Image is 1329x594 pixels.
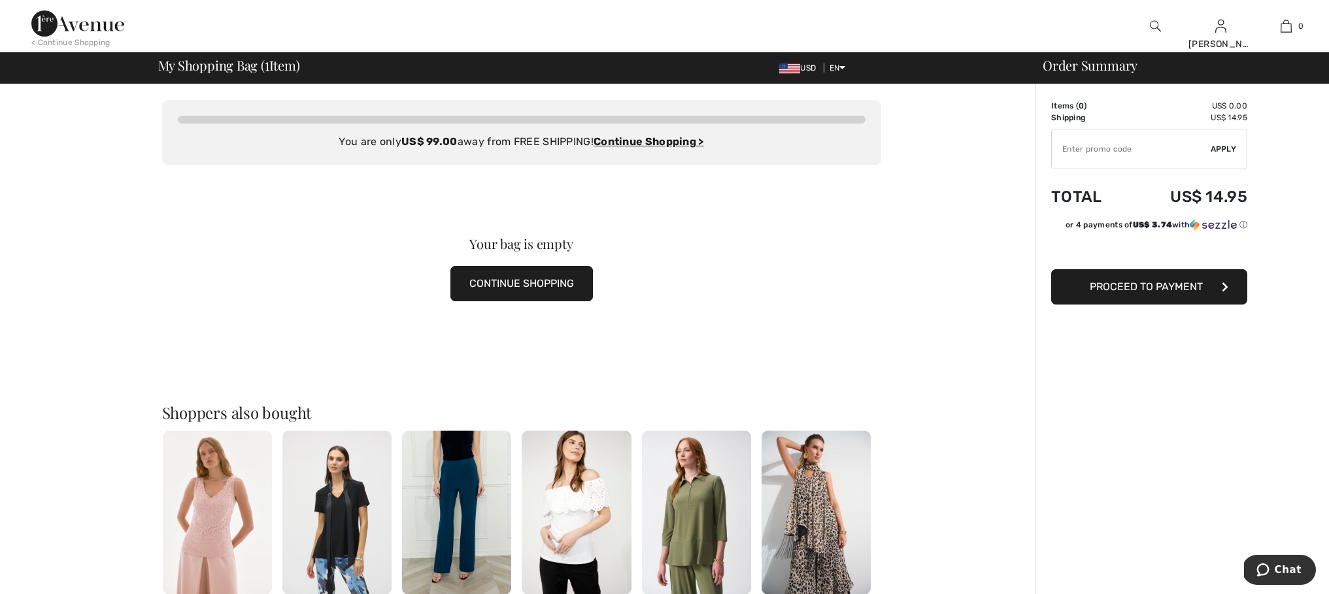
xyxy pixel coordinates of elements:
button: Proceed to Payment [1051,269,1247,305]
img: US Dollar [779,63,800,74]
td: Total [1051,174,1129,219]
td: US$ 14.95 [1129,174,1247,219]
div: Your bag is empty [198,237,845,250]
button: CONTINUE SHOPPING [450,266,593,301]
img: My Info [1215,18,1226,34]
span: Proceed to Payment [1090,280,1203,293]
td: US$ 0.00 [1129,100,1247,112]
div: [PERSON_NAME] [1188,37,1253,51]
a: Continue Shopping > [594,135,704,148]
div: You are only away from FREE SHIPPING! [178,134,866,150]
input: Promo code [1052,129,1211,169]
div: or 4 payments of with [1066,219,1247,231]
span: US$ 3.74 [1133,220,1172,229]
span: My Shopping Bag ( Item) [158,59,300,72]
div: or 4 payments ofUS$ 3.74withSezzle Click to learn more about Sezzle [1051,219,1247,235]
span: EN [830,63,846,73]
iframe: PayPal-paypal [1051,235,1247,265]
span: 0 [1079,101,1084,110]
iframe: Opens a widget where you can chat to one of our agents [1244,555,1316,587]
td: Items ( ) [1051,100,1129,112]
strong: US$ 99.00 [401,135,458,148]
h2: Shoppers also bought [162,404,881,420]
span: USD [779,63,821,73]
a: Sign In [1215,20,1226,32]
span: Apply [1211,143,1237,155]
div: < Continue Shopping [31,37,110,48]
div: Order Summary [1027,59,1321,72]
img: Sezzle [1190,219,1237,231]
span: 1 [265,56,269,73]
td: Shipping [1051,112,1129,124]
td: US$ 14.95 [1129,112,1247,124]
img: My Bag [1281,18,1292,34]
img: search the website [1150,18,1161,34]
span: 0 [1298,20,1304,32]
img: 1ère Avenue [31,10,124,37]
a: 0 [1254,18,1318,34]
